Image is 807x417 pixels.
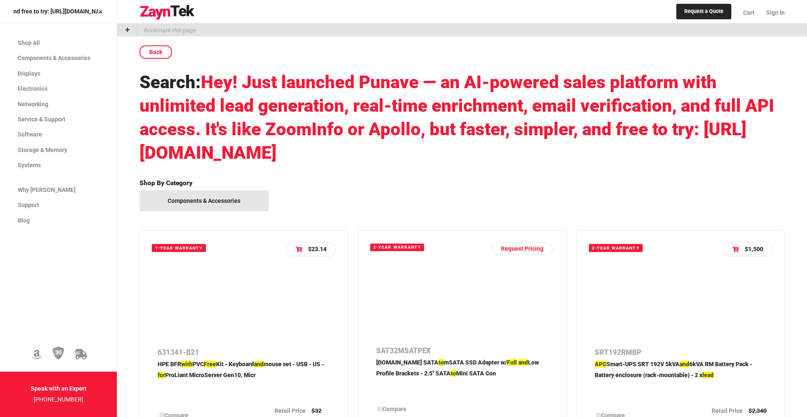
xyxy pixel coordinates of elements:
span: Service & Support [18,116,66,123]
td: $32 [311,406,330,415]
strong: Speak with an Expert [31,385,87,392]
img: logo [140,5,195,20]
span: Blog [18,217,30,224]
p: Smart-UPS SRT 192V 5kVA 6kVA RM Battery Pack - Battery enclosure (rack-mountable) - 2 x [595,359,767,400]
p: Bookmark this page [137,24,195,37]
td: Retail Price [712,406,749,415]
a: Components & Accessories [140,190,269,211]
span: to [438,359,444,366]
span: with [181,361,193,367]
span: Full [507,359,517,366]
span: Electronics [18,85,47,92]
span: Support [18,202,39,208]
p: SAT32MSATPEX [376,344,549,357]
span: Free [204,361,216,367]
span: 1-year warranty [152,244,206,252]
a: 631341-B21HPE BFRwithPVCFreeKit - Keyboardandmouse set - USB - US -forProLiant MicroServer Gen10,... [158,346,330,400]
span: 2-year warranty [370,244,424,252]
td: Retail Price [274,406,311,415]
span: and [680,361,689,367]
span: Storage & Memory [18,147,67,153]
a: Request a Quote [676,4,731,20]
span: Compare [382,406,406,412]
a: Request Pricing [492,242,553,255]
span: Displays [18,70,40,77]
span: and [518,359,528,366]
span: Networking [18,101,48,108]
span: 2-year warranty [589,244,643,252]
span: Cart [743,9,754,16]
span: for [158,372,165,378]
a: SRT192RMBPAPCSmart-UPS SRT 192V 5kVAand6kVA RM Battery Pack - Battery enclosure (rack-mountable) ... [595,346,767,400]
span: APC [595,361,607,367]
h1: Search: [140,71,785,164]
img: 30 Day Return Policy [53,346,64,360]
a: Cart [737,2,760,23]
span: lead [702,372,714,378]
a: [PHONE_NUMBER] [34,396,83,403]
span: Shop All [18,39,40,46]
p: HPE BFR PVC Kit - Keyboard mouse set - USB - US - ProLiant MicroServer Gen10, Micr [158,359,330,400]
h6: Shop By Category [140,178,785,189]
span: Hey! Just launched Punave — an AI-powered sales platform with unlimited lead generation, real-tim... [140,72,774,163]
a: Back [140,45,172,59]
span: Why [PERSON_NAME] [18,186,76,193]
span: to [451,370,456,377]
span: Components & Accessories [18,55,90,61]
span: and [254,361,264,367]
p: $1,500 [745,244,763,255]
p: [DOMAIN_NAME] SATA mSATA SSD Adapter w/ Low Profile Brackets - 2.5" SATA Mini SATA Con [376,357,549,399]
p: 631341-B21 [158,346,330,359]
span: Software [18,131,42,138]
a: Sign In [760,2,785,23]
p: $23.14 [308,244,327,255]
p: SRT192RMBP [595,346,767,359]
td: $2,340 [749,406,767,415]
a: SAT32MSATPEX[DOMAIN_NAME] SATAtomSATA SSD Adapter w/Full andLow Profile Brackets - 2.5" SATAtoMin... [376,344,549,399]
span: Systems [18,162,41,168]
